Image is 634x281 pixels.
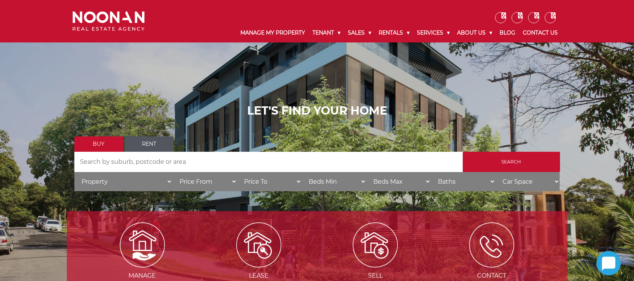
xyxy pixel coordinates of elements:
a: Rentals [375,23,413,42]
img: Sell my property [353,222,398,267]
a: Manage My Property [237,23,309,42]
img: Noonan Real Estate Agency [72,11,145,31]
a: Tenant [309,23,344,42]
h1: LET'S FIND YOUR HOME [74,104,560,118]
a: Rent [125,136,174,152]
img: ICONS [469,222,514,267]
img: Lease my property [236,222,281,267]
input: Search by suburb, postcode or area [74,152,463,172]
a: About Us [453,23,496,42]
a: Sales [344,23,375,42]
img: Manage my Property [120,222,165,267]
a: Buy [74,136,123,152]
a: Contact Us [519,23,562,42]
input: Search [463,152,560,172]
a: Services [413,23,453,42]
a: Blog [496,23,519,42]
